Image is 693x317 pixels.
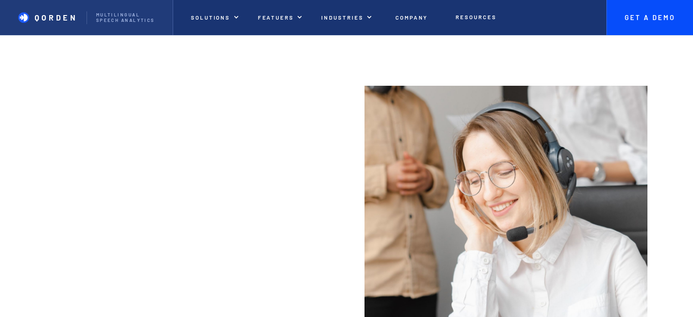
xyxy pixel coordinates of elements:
p: Industries [321,14,363,21]
p: Multilingual Speech analytics [96,12,164,23]
p: Resources [456,14,496,20]
p: QORDEN [35,13,78,22]
p: Company [395,14,428,21]
p: Get A Demo [616,14,684,22]
p: Solutions [191,14,230,21]
p: Featuers [258,14,294,21]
